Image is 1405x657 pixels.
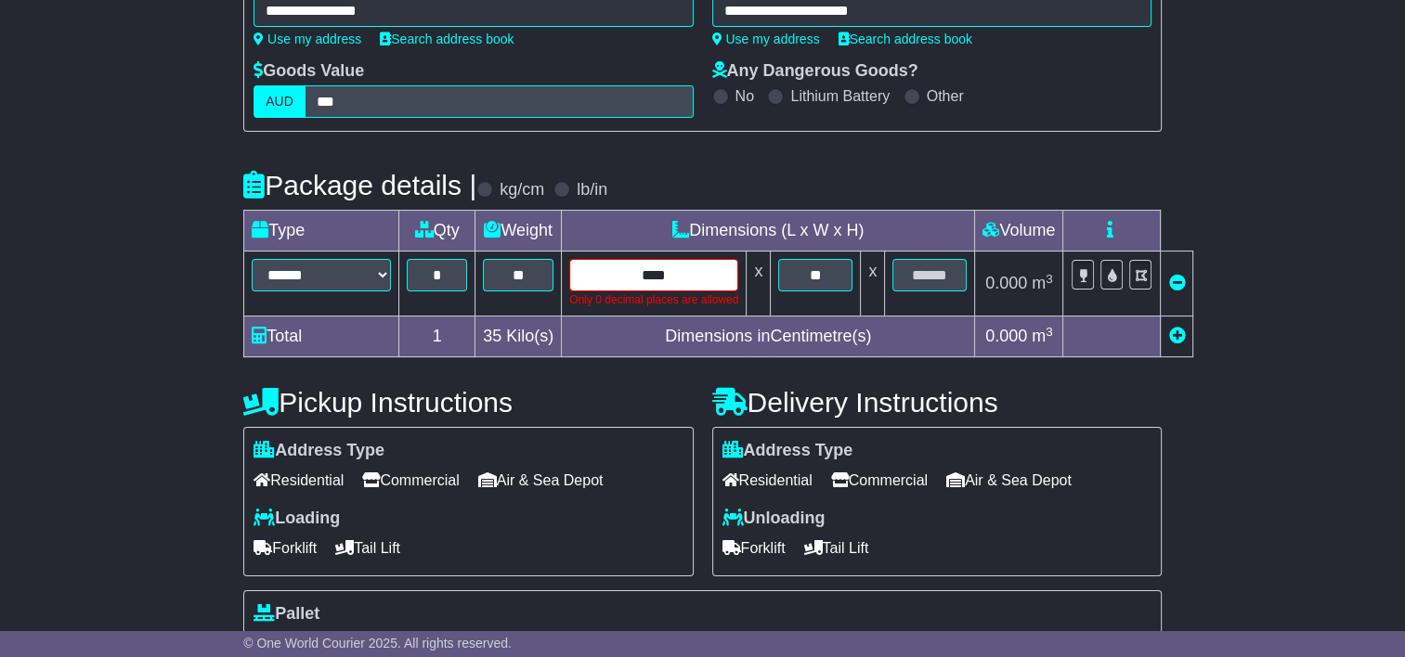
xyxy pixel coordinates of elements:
[399,316,475,357] td: 1
[839,32,972,46] a: Search address book
[243,636,512,651] span: © One World Courier 2025. All rights reserved.
[722,466,813,495] span: Residential
[577,180,607,200] label: lb/in
[1168,327,1185,345] a: Add new item
[254,509,340,529] label: Loading
[244,316,399,357] td: Total
[335,534,400,562] span: Tail Lift
[362,466,459,495] span: Commercial
[985,327,1027,345] span: 0.000
[1032,327,1053,345] span: m
[244,211,399,251] td: Type
[475,211,562,251] td: Weight
[946,466,1072,495] span: Air & Sea Depot
[722,534,786,562] span: Forklift
[562,316,975,357] td: Dimensions in Centimetre(s)
[500,180,544,200] label: kg/cm
[861,251,885,316] td: x
[569,291,738,308] div: Only 0 decimal places are allowed
[254,466,344,495] span: Residential
[975,211,1063,251] td: Volume
[722,441,853,461] label: Address Type
[927,87,964,105] label: Other
[1046,325,1053,339] sup: 3
[399,211,475,251] td: Qty
[790,87,890,105] label: Lithium Battery
[380,32,514,46] a: Search address book
[985,274,1027,292] span: 0.000
[483,327,501,345] span: 35
[254,85,306,118] label: AUD
[1168,274,1185,292] a: Remove this item
[254,441,384,461] label: Address Type
[562,211,975,251] td: Dimensions (L x W x H)
[254,604,319,625] label: Pallet
[1046,272,1053,286] sup: 3
[243,387,693,418] h4: Pickup Instructions
[747,251,771,316] td: x
[712,387,1162,418] h4: Delivery Instructions
[831,466,928,495] span: Commercial
[804,534,869,562] span: Tail Lift
[243,170,476,200] h4: Package details |
[735,87,754,105] label: No
[712,61,918,82] label: Any Dangerous Goods?
[254,61,364,82] label: Goods Value
[722,509,826,529] label: Unloading
[712,32,820,46] a: Use my address
[478,466,604,495] span: Air & Sea Depot
[1032,274,1053,292] span: m
[475,316,562,357] td: Kilo(s)
[254,534,317,562] span: Forklift
[254,32,361,46] a: Use my address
